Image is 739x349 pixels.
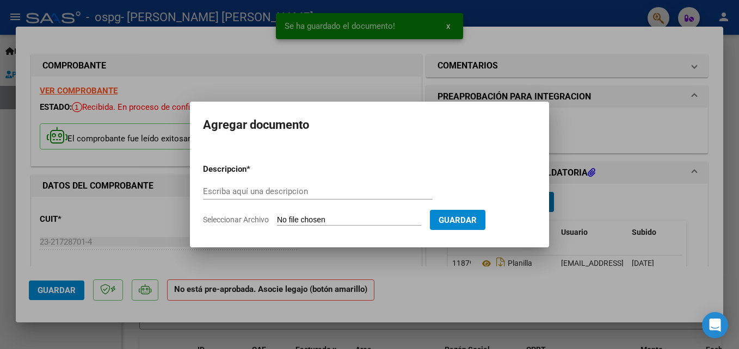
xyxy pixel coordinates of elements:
[203,215,269,224] span: Seleccionar Archivo
[702,312,728,338] div: Open Intercom Messenger
[430,210,485,230] button: Guardar
[203,163,303,176] p: Descripcion
[439,215,477,225] span: Guardar
[203,115,536,135] h2: Agregar documento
